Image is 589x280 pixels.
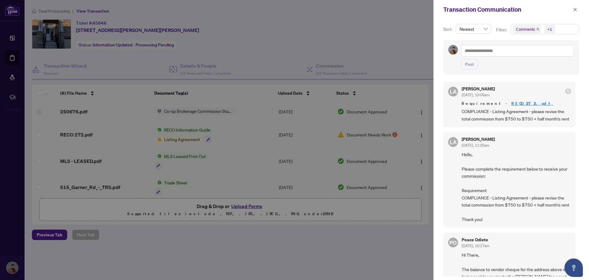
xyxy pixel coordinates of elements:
span: Newest [460,24,487,34]
div: Transaction Communication [443,5,571,14]
span: Comments [513,25,541,34]
span: Requirement - [462,101,571,107]
p: Sort: [443,26,453,33]
div: +1 [547,26,552,32]
span: COMPLIANCE - Listing Agreement - please revise the total commission from $750 to $750 + half mont... [462,108,571,122]
img: Profile Icon [448,45,458,54]
span: PO [449,238,456,246]
span: close [536,28,539,31]
span: [DATE], 10:17am [462,243,489,248]
span: Hello, Please complete the requirement below to receive your commission: Requirement COMPLIANCE -... [462,151,571,223]
span: [DATE], 11:20am [462,143,489,148]
button: Open asap [564,258,583,277]
span: close [573,7,577,12]
button: Post [461,59,478,69]
p: Filter: [496,26,508,33]
span: Comments [516,26,535,32]
h5: [PERSON_NAME] [462,137,495,141]
h5: Peace Odiete [462,238,489,242]
span: LA [450,138,457,146]
span: [DATE], 10:09am [462,93,489,97]
span: check-circle [566,89,571,94]
h5: [PERSON_NAME] [462,87,495,91]
a: RECO 272.pdf [511,101,553,106]
span: LA [450,87,457,96]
